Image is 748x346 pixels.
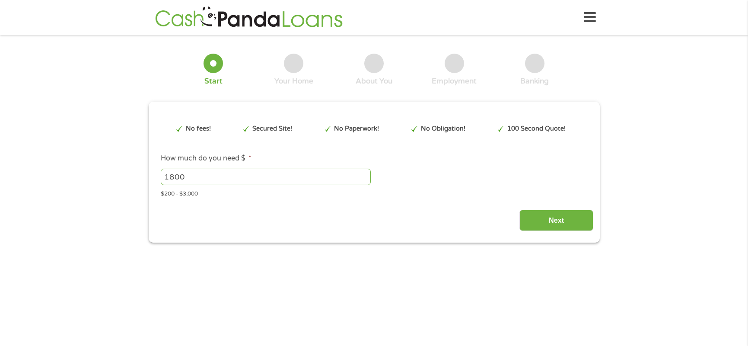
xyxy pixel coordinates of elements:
div: About You [356,77,392,86]
p: No Obligation! [421,124,465,134]
p: No Paperwork! [334,124,379,134]
p: No fees! [186,124,211,134]
div: Employment [432,77,477,86]
div: $200 - $3,000 [161,187,587,199]
div: Your Home [274,77,313,86]
div: Start [204,77,223,86]
p: Secured Site! [252,124,292,134]
label: How much do you need $ [161,154,251,163]
img: GetLoanNow Logo [153,5,345,30]
input: Next [519,210,593,231]
div: Banking [520,77,549,86]
p: 100 Second Quote! [507,124,566,134]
